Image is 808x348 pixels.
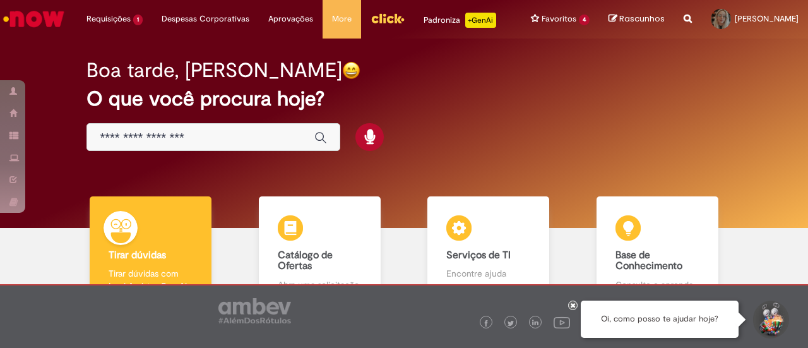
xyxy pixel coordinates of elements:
a: Tirar dúvidas Tirar dúvidas com Lupi Assist e Gen Ai [66,196,235,306]
span: Despesas Corporativas [162,13,249,25]
img: ServiceNow [1,6,66,32]
p: Encontre ajuda [446,267,530,280]
a: Catálogo de Ofertas Abra uma solicitação [235,196,405,306]
p: +GenAi [465,13,496,28]
span: 1 [133,15,143,25]
b: Base de Conhecimento [615,249,682,273]
p: Tirar dúvidas com Lupi Assist e Gen Ai [109,267,193,292]
img: happy-face.png [342,61,360,80]
img: logo_footer_linkedin.png [532,320,538,327]
span: Aprovações [268,13,313,25]
h2: Boa tarde, [PERSON_NAME] [86,59,342,81]
div: Oi, como posso te ajudar hoje? [581,301,739,338]
a: Base de Conhecimento Consulte e aprenda [573,196,742,306]
img: logo_footer_youtube.png [554,314,570,330]
a: Rascunhos [609,13,665,25]
span: Favoritos [542,13,576,25]
button: Iniciar Conversa de Suporte [751,301,789,339]
div: Padroniza [424,13,496,28]
p: Abra uma solicitação [278,279,362,291]
h2: O que você procura hoje? [86,88,721,110]
img: logo_footer_twitter.png [508,320,514,327]
span: More [332,13,352,25]
span: [PERSON_NAME] [735,13,799,24]
a: Serviços de TI Encontre ajuda [404,196,573,306]
b: Serviços de TI [446,249,511,261]
b: Catálogo de Ofertas [278,249,333,273]
b: Tirar dúvidas [109,249,166,261]
img: logo_footer_facebook.png [483,320,489,327]
p: Consulte e aprenda [615,279,699,291]
img: logo_footer_ambev_rotulo_gray.png [218,298,291,323]
img: click_logo_yellow_360x200.png [371,9,405,28]
span: 4 [579,15,590,25]
span: Requisições [86,13,131,25]
span: Rascunhos [619,13,665,25]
